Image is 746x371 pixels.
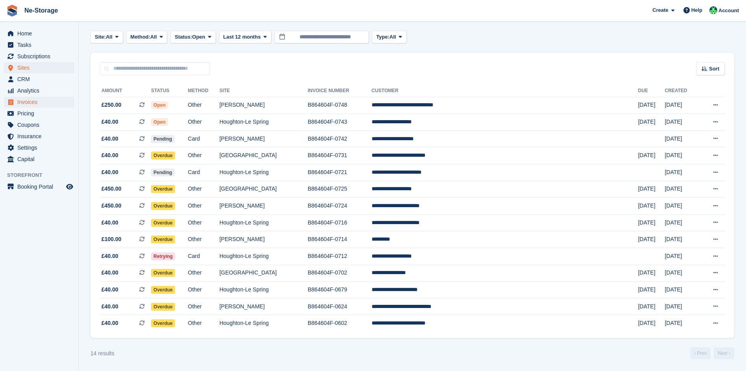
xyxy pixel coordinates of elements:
[192,33,205,41] span: Open
[101,269,118,277] span: £40.00
[308,214,371,231] td: B864604F-0716
[17,119,64,130] span: Coupons
[188,85,219,97] th: Method
[219,315,308,332] td: Houghton-Le Spring
[151,219,175,227] span: Overdue
[308,282,371,299] td: B864604F-0679
[170,31,216,44] button: Status: Open
[17,39,64,50] span: Tasks
[188,298,219,315] td: Other
[219,97,308,114] td: [PERSON_NAME]
[90,31,123,44] button: Site: All
[638,114,665,131] td: [DATE]
[638,231,665,248] td: [DATE]
[219,214,308,231] td: Houghton-Le Spring
[308,231,371,248] td: B864604F-0714
[665,265,699,282] td: [DATE]
[188,248,219,265] td: Card
[151,169,174,176] span: Pending
[6,5,18,17] img: stora-icon-8386f47178a22dfd0bd8f6a31ec36ba5ce8667c1dd55bd0f319d3a0aa187defe.svg
[101,185,122,193] span: £450.00
[151,303,175,311] span: Overdue
[4,154,74,165] a: menu
[95,33,106,41] span: Site:
[175,33,192,41] span: Status:
[372,85,638,97] th: Customer
[665,147,699,164] td: [DATE]
[188,231,219,248] td: Other
[308,198,371,215] td: B864604F-0724
[101,219,118,227] span: £40.00
[17,85,64,96] span: Analytics
[4,131,74,142] a: menu
[101,118,118,126] span: £40.00
[4,108,74,119] a: menu
[188,114,219,131] td: Other
[638,265,665,282] td: [DATE]
[665,181,699,198] td: [DATE]
[376,33,390,41] span: Type:
[17,62,64,73] span: Sites
[219,181,308,198] td: [GEOGRAPHIC_DATA]
[219,298,308,315] td: [PERSON_NAME]
[219,147,308,164] td: [GEOGRAPHIC_DATA]
[65,182,74,191] a: Preview store
[17,96,64,108] span: Invoices
[151,152,175,160] span: Overdue
[151,286,175,294] span: Overdue
[188,147,219,164] td: Other
[151,118,168,126] span: Open
[308,97,371,114] td: B864604F-0748
[131,33,151,41] span: Method:
[638,315,665,332] td: [DATE]
[308,248,371,265] td: B864604F-0712
[188,214,219,231] td: Other
[21,4,61,17] a: Ne-Storage
[665,130,699,147] td: [DATE]
[652,6,668,14] span: Create
[219,164,308,181] td: Houghton-Le Spring
[219,282,308,299] td: Houghton-Le Spring
[126,31,168,44] button: Method: All
[219,265,308,282] td: [GEOGRAPHIC_DATA]
[101,319,118,327] span: £40.00
[17,181,64,192] span: Booking Portal
[188,130,219,147] td: Card
[709,6,717,14] img: Jay Johal
[219,31,271,44] button: Last 12 months
[638,147,665,164] td: [DATE]
[90,349,114,358] div: 14 results
[665,85,699,97] th: Created
[638,181,665,198] td: [DATE]
[101,135,118,143] span: £40.00
[638,298,665,315] td: [DATE]
[219,130,308,147] td: [PERSON_NAME]
[17,131,64,142] span: Insurance
[4,85,74,96] a: menu
[219,198,308,215] td: [PERSON_NAME]
[689,347,736,359] nav: Page
[188,282,219,299] td: Other
[101,202,122,210] span: £450.00
[188,265,219,282] td: Other
[151,236,175,243] span: Overdue
[308,298,371,315] td: B864604F-0624
[308,114,371,131] td: B864604F-0743
[17,51,64,62] span: Subscriptions
[4,119,74,130] a: menu
[100,85,151,97] th: Amount
[151,252,175,260] span: Retrying
[638,198,665,215] td: [DATE]
[188,164,219,181] td: Card
[709,65,719,73] span: Sort
[151,202,175,210] span: Overdue
[389,33,396,41] span: All
[372,31,407,44] button: Type: All
[106,33,112,41] span: All
[219,85,308,97] th: Site
[665,282,699,299] td: [DATE]
[7,171,78,179] span: Storefront
[665,198,699,215] td: [DATE]
[4,62,74,73] a: menu
[17,28,64,39] span: Home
